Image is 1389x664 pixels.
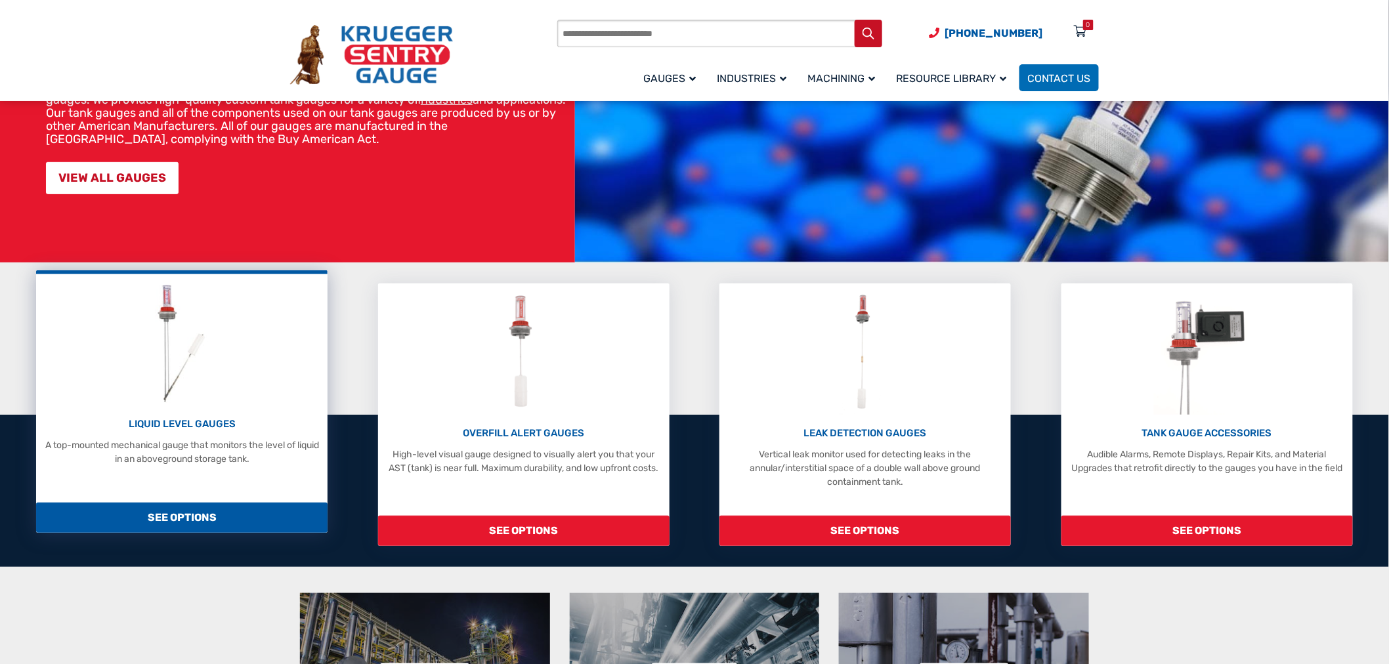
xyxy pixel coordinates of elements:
[1068,426,1346,441] p: TANK GAUGE ACCESSORIES
[840,290,891,415] img: Leak Detection Gauges
[290,25,453,85] img: Krueger Sentry Gauge
[36,270,328,533] a: Liquid Level Gauges LIQUID LEVEL GAUGES A top-mounted mechanical gauge that monitors the level of...
[719,283,1011,546] a: Leak Detection Gauges LEAK DETECTION GAUGES Vertical leak monitor used for detecting leaks in the...
[1068,447,1346,475] p: Audible Alarms, Remote Displays, Repair Kits, and Material Upgrades that retrofit directly to the...
[46,162,179,194] a: VIEW ALL GAUGES
[494,290,553,415] img: Overfill Alert Gauges
[635,62,709,93] a: Gauges
[719,516,1011,546] span: SEE OPTIONS
[1019,64,1099,91] a: Contact Us
[1061,283,1353,546] a: Tank Gauge Accessories TANK GAUGE ACCESSORIES Audible Alarms, Remote Displays, Repair Kits, and M...
[800,62,888,93] a: Machining
[709,62,800,93] a: Industries
[385,447,663,475] p: High-level visual gauge designed to visually alert you that your AST (tank) is near full. Maximum...
[1154,290,1260,415] img: Tank Gauge Accessories
[726,447,1004,489] p: Vertical leak monitor used for detecting leaks in the annular/interstitial space of a double wall...
[1086,20,1090,30] div: 0
[1027,72,1091,85] span: Contact Us
[36,503,328,533] span: SEE OPTIONS
[929,25,1042,41] a: Phone Number (920) 434-8860
[1061,516,1353,546] span: SEE OPTIONS
[46,80,568,146] p: At Krueger Sentry Gauge, for over 75 years we have manufactured over three million liquid-level g...
[147,281,217,405] img: Liquid Level Gauges
[43,417,321,432] p: LIQUID LEVEL GAUGES
[726,426,1004,441] p: LEAK DETECTION GAUGES
[896,72,1006,85] span: Resource Library
[378,283,670,546] a: Overfill Alert Gauges OVERFILL ALERT GAUGES High-level visual gauge designed to visually alert yo...
[945,27,1042,39] span: [PHONE_NUMBER]
[807,72,875,85] span: Machining
[717,72,786,85] span: Industries
[385,426,663,441] p: OVERFILL ALERT GAUGES
[643,72,696,85] span: Gauges
[43,438,321,466] p: A top-mounted mechanical gauge that monitors the level of liquid in an aboveground storage tank.
[888,62,1019,93] a: Resource Library
[378,516,670,546] span: SEE OPTIONS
